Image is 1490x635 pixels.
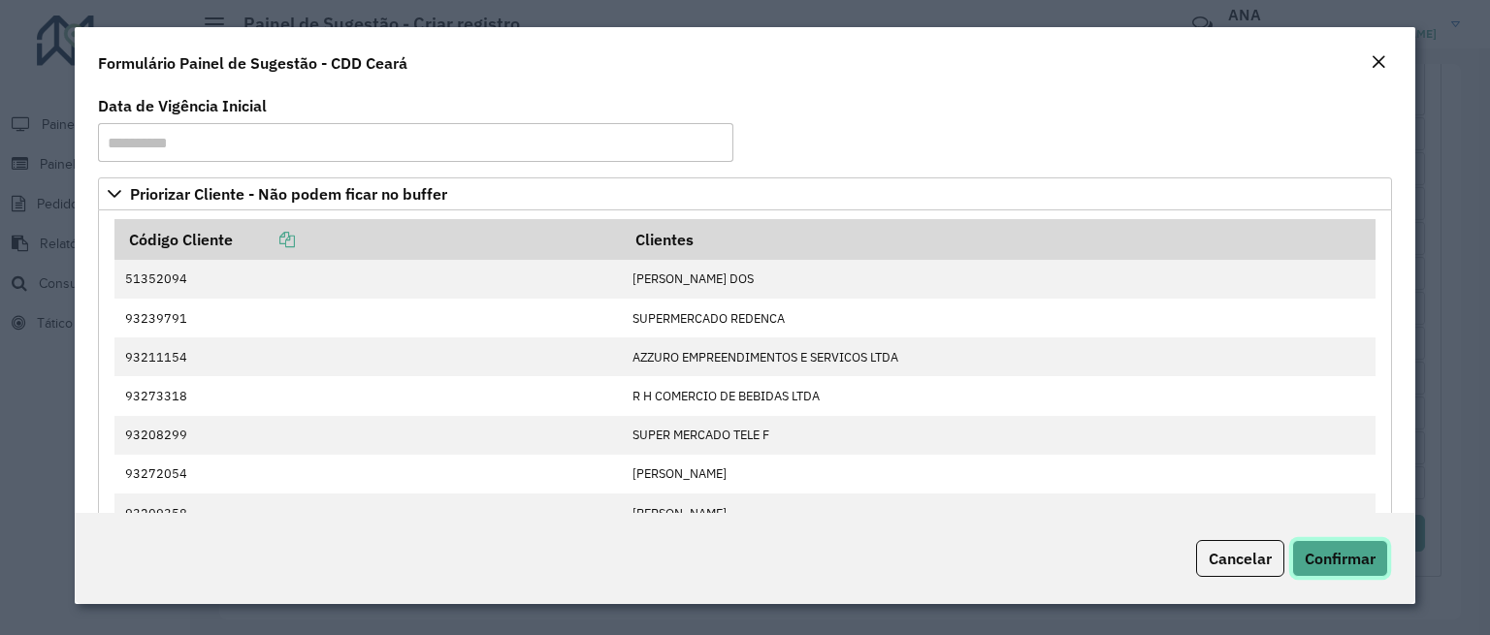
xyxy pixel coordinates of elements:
[130,186,447,202] span: Priorizar Cliente - Não podem ficar no buffer
[623,455,1376,493] td: [PERSON_NAME]
[623,493,1376,532] td: [PERSON_NAME]
[1209,549,1272,568] span: Cancelar
[98,51,407,75] h4: Formulário Painel de Sugestão - CDD Ceará
[114,219,622,260] th: Código Cliente
[114,337,622,376] td: 93211154
[1196,540,1284,577] button: Cancelar
[623,337,1376,376] td: AZZURO EMPREENDIMENTOS E SERVICOS LTDA
[114,416,622,455] td: 93208299
[623,416,1376,455] td: SUPER MERCADO TELE F
[623,260,1376,299] td: [PERSON_NAME] DOS
[623,376,1376,415] td: R H COMERCIO DE BEBIDAS LTDA
[1292,540,1388,577] button: Confirmar
[1305,549,1376,568] span: Confirmar
[114,455,622,493] td: 93272054
[1371,54,1386,70] em: Fechar
[98,177,1392,210] a: Priorizar Cliente - Não podem ficar no buffer
[623,299,1376,337] td: SUPERMERCADO REDENCA
[114,376,622,415] td: 93273318
[114,299,622,337] td: 93239791
[114,260,622,299] td: 51352094
[1365,50,1392,76] button: Close
[114,493,622,532] td: 93209358
[98,94,267,117] label: Data de Vigência Inicial
[233,230,295,249] a: Copiar
[623,219,1376,260] th: Clientes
